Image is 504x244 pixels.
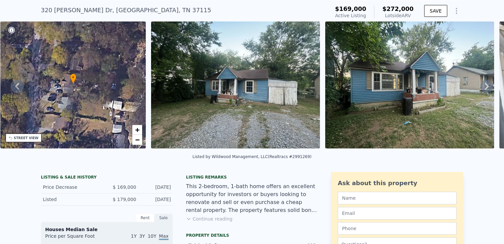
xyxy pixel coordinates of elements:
div: [DATE] [142,196,171,203]
span: $272,000 [382,5,414,12]
span: Max [159,233,169,240]
img: Sale: 167699474 Parcel: 91715990 [151,21,320,148]
div: Houses Median Sale [45,226,169,233]
span: 3Y [139,233,145,239]
div: Price Decrease [43,184,102,190]
span: $ 179,000 [113,197,136,202]
span: 10Y [148,233,156,239]
span: − [135,136,140,144]
span: 1Y [131,233,137,239]
div: 320 [PERSON_NAME] Dr , [GEOGRAPHIC_DATA] , TN 37115 [41,6,211,15]
div: Lotside ARV [382,12,414,19]
a: Zoom out [132,135,142,145]
div: Ask about this property [338,179,457,188]
input: Name [338,192,457,204]
input: Email [338,207,457,220]
span: + [135,126,140,134]
div: Property details [186,233,318,238]
div: This 2-bedroom, 1-bath home offers an excellent opportunity for investors or buyers looking to re... [186,183,318,214]
div: [DATE] [142,184,171,190]
button: SAVE [424,5,447,17]
img: Sale: 167699474 Parcel: 91715990 [325,21,494,148]
button: Show Options [450,4,463,18]
a: Zoom in [132,125,142,135]
input: Phone [338,222,457,235]
span: $169,000 [335,5,366,12]
span: $ 169,000 [113,184,136,190]
div: Listing remarks [186,175,318,180]
div: Listed [43,196,102,203]
div: LISTING & SALE HISTORY [41,175,173,181]
span: Active Listing [335,13,366,18]
div: STREET VIEW [14,136,39,141]
div: Price per Square Foot [45,233,107,243]
div: Rent [136,214,154,222]
button: Continue reading [186,216,233,222]
span: • [70,74,77,80]
div: Listed by Wildwood Management, LLC (Realtracs #2991269) [193,154,312,159]
div: • [70,73,77,85]
div: Sale [154,214,173,222]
